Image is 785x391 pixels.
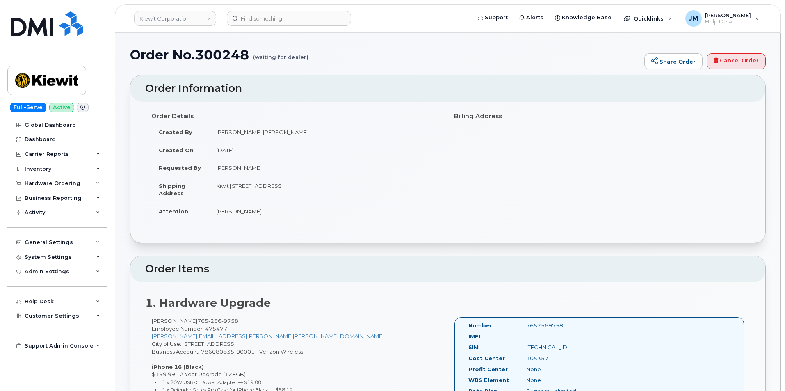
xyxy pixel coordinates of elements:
[253,48,308,60] small: (waiting for dealer)
[209,202,442,220] td: [PERSON_NAME]
[468,343,479,351] label: SIM
[159,147,194,153] strong: Created On
[221,318,238,324] span: 9758
[208,318,221,324] span: 256
[468,322,492,329] label: Number
[520,366,601,373] div: None
[520,343,601,351] div: [TECHNICAL_ID]
[159,208,188,215] strong: Attention
[520,354,601,362] div: 105357
[644,53,703,70] a: Share Order
[145,83,751,94] h2: Order Information
[468,354,505,362] label: Cost Center
[151,113,442,120] h4: Order Details
[520,376,601,384] div: None
[707,53,766,70] a: Cancel Order
[159,129,192,135] strong: Created By
[749,355,779,385] iframe: Messenger Launcher
[145,263,751,275] h2: Order Items
[520,322,601,329] div: 7652569758
[162,379,261,385] small: 1 x 20W USB-C Power Adapter — $19.00
[468,366,508,373] label: Profit Center
[145,296,271,310] strong: 1. Hardware Upgrade
[197,318,238,324] span: 765
[209,141,442,159] td: [DATE]
[468,376,509,384] label: WBS Element
[152,333,384,339] a: [PERSON_NAME][EMAIL_ADDRESS][PERSON_NAME][PERSON_NAME][DOMAIN_NAME]
[209,123,442,141] td: [PERSON_NAME].[PERSON_NAME]
[468,333,480,341] label: IMEI
[152,325,227,332] span: Employee Number: 475477
[152,364,204,370] strong: iPhone 16 (Black)
[159,183,185,197] strong: Shipping Address
[209,177,442,202] td: Kiwit [STREET_ADDRESS]
[209,159,442,177] td: [PERSON_NAME]
[159,165,201,171] strong: Requested By
[454,113,744,120] h4: Billing Address
[130,48,640,62] h1: Order No.300248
